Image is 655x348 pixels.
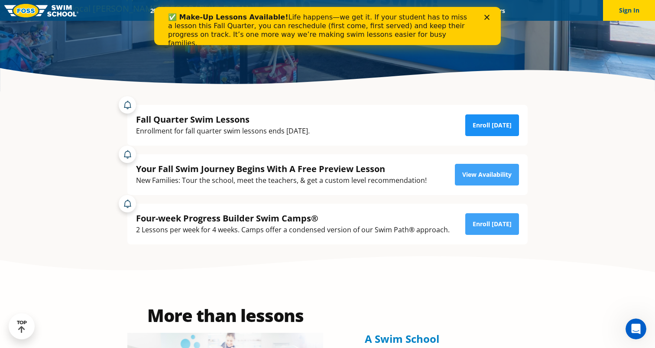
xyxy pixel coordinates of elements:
[330,8,339,13] div: Close
[357,7,449,15] a: Swim Like [PERSON_NAME]
[14,6,134,14] b: ✅ Make-Up Lessons Available!
[197,7,233,15] a: Schools
[136,125,310,137] div: Enrollment for fall quarter swim lessons ends [DATE].
[136,114,310,125] div: Fall Quarter Swim Lessons
[626,319,646,339] iframe: Intercom live chat
[4,4,78,17] img: FOSS Swim School Logo
[136,212,450,224] div: Four-week Progress Builder Swim Camps®
[143,7,197,15] a: 2025 Calendar
[136,175,427,186] div: New Families: Tour the school, meet the teachers, & get a custom level recommendation!
[233,7,309,15] a: Swim Path® Program
[449,7,477,15] a: Blog
[127,307,323,324] h2: More than lessons
[465,213,519,235] a: Enroll [DATE]
[14,6,319,41] div: Life happens—we get it. If your student has to miss a lesson this Fall Quarter, you can reschedul...
[365,332,439,346] span: A Swim School
[136,224,450,236] div: 2 Lessons per week for 4 weeks. Camps offer a condensed version of our Swim Path® approach.
[465,114,519,136] a: Enroll [DATE]
[154,7,501,45] iframe: Intercom live chat banner
[477,7,512,15] a: Careers
[17,320,27,333] div: TOP
[309,7,358,15] a: About FOSS
[136,163,427,175] div: Your Fall Swim Journey Begins With A Free Preview Lesson
[455,164,519,185] a: View Availability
